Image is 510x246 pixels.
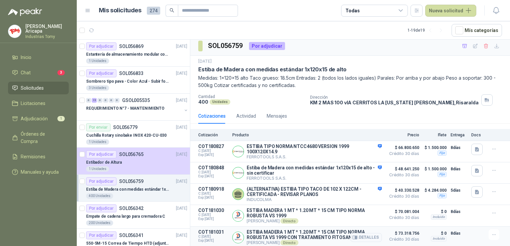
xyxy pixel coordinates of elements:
[210,99,230,105] div: Unidades
[86,166,109,172] div: 1 Unidades
[438,150,447,156] div: Fijo
[86,51,169,58] p: Estantería de almacenamiento modular con organizadores abiertos
[176,43,187,50] p: [DATE]
[86,58,109,64] div: 1 Unidades
[97,98,102,103] div: 0
[249,42,285,50] div: Por adjudicar
[198,174,228,178] span: Exp: [DATE]
[77,148,190,175] a: Por adjudicarSOL056765[DATE] Estibador de Altura1 Unidades
[386,144,419,152] span: $ 66.800.650
[176,151,187,158] p: [DATE]
[247,144,382,154] p: ESTIBA TIPO NORMA NTCC4680 VERSION 1999 100X120X14.9
[408,25,446,36] div: 1 - 19 de 19
[423,133,447,137] p: Flete
[119,71,144,76] p: SOL056833
[423,229,447,237] p: $ 0
[423,186,447,194] p: $ 4.284.000
[198,66,346,73] p: Estiba de Madera con medidas estándar 1x120x15 de alto
[438,193,447,198] div: Fijo
[86,177,116,185] div: Por adjudicar
[386,229,419,237] span: $ 73.318.756
[86,193,113,199] div: 400 Unidades
[386,194,419,198] span: Crédito 30 días
[21,130,62,145] span: Órdenes de Compra
[451,165,467,173] p: 8 días
[198,153,228,157] span: Exp: [DATE]
[423,208,447,216] p: $ 0
[247,218,382,224] p: [PERSON_NAME]
[99,6,142,15] h1: Mis solicitudes
[103,98,108,103] div: 0
[198,144,228,149] p: COT180827
[86,150,116,158] div: Por adjudicar
[86,105,165,112] p: REQUERIMIENTO N°7 - MANTENIMIENTO
[77,40,190,67] a: Por adjudicarSOL056869[DATE] Estantería de almacenamiento modular con organizadores abiertos1 Uni...
[86,98,91,103] div: 0
[423,144,447,152] p: $ 1.500.000
[451,133,467,137] p: Entrega
[77,175,190,202] a: Por adjudicarSOL056759[DATE] Estiba de Madera con medidas estándar 1x120x15 de alto400 Unidades
[176,70,187,77] p: [DATE]
[86,204,116,212] div: Por adjudicar
[8,82,69,94] a: Solicitudes
[114,98,119,103] div: 0
[198,165,228,170] p: COT180848
[86,132,167,139] p: Cuchilla Rotary sinobake INOX 420-CU-030
[386,133,419,137] p: Precio
[86,139,109,145] div: 1 Unidades
[310,95,479,100] p: Dirección
[21,54,31,61] span: Inicio
[386,186,419,194] span: $ 40.330.528
[86,85,109,91] div: 3 Unidades
[452,24,502,37] button: Mís categorías
[57,116,65,121] span: 1
[86,186,169,193] p: Estiba de Madera con medidas estándar 1x120x15 de alto
[86,159,122,166] p: Estibador de Altura
[247,240,382,245] p: [PERSON_NAME]
[345,7,359,14] div: Todas
[86,78,169,85] p: Sombrero tipo pava - Color Azul - Subir foto
[86,96,189,118] a: 0 15 0 0 0 0 GSOL005535[DATE] REQUERIMIENTO N°7 - MANTENIMIENTO
[86,42,116,50] div: Por adjudicar
[21,84,44,92] span: Solicitudes
[425,5,476,17] button: Nueva solicitud
[247,165,382,176] p: Estiba de Madera con medidas estándar 1x120x15 de alto - sin certificar
[310,100,479,105] p: KM 2 MAS 100 vIA CERRITOS LA [US_STATE] [PERSON_NAME] , Risaralda
[176,178,187,185] p: [DATE]
[21,69,31,76] span: Chat
[21,100,45,107] span: Licitaciones
[113,125,138,130] p: SOL056779
[8,150,69,163] a: Remisiones
[8,166,69,178] a: Manuales y ayuda
[86,69,116,77] div: Por adjudicar
[386,165,419,173] span: $ 48.641.250
[247,197,382,202] p: INDUCOLMA
[386,216,419,220] span: Crédito 30 días
[8,112,69,125] a: Adjudicación1
[8,25,21,38] img: Company Logo
[280,218,298,224] div: Directo
[92,98,97,103] div: 15
[236,112,256,120] div: Actividad
[198,196,228,200] span: Exp: [DATE]
[247,154,382,159] p: FERROTOOLS S.A.S.
[119,233,144,238] p: SOL056341
[431,236,447,241] div: Incluido
[280,240,298,245] div: Directo
[247,229,382,240] p: ESTIBA MADERA 1 MT * 1.20 MT * 15 CM TIPO NORMA ROBUSTA VS 1999 CON TRATAMIENTO FITOSANITARIO
[198,213,228,217] span: C: [DATE]
[170,8,174,13] span: search
[119,44,144,49] p: SOL056869
[198,235,228,239] span: C: [DATE]
[77,67,190,94] a: Por adjudicarSOL056833[DATE] Sombrero tipo pava - Color Azul - Subir foto3 Unidades
[176,97,187,104] p: [DATE]
[86,231,116,239] div: Por adjudicar
[176,124,187,131] p: [DATE]
[198,186,228,192] p: COT180918
[198,229,228,235] p: COT181031
[21,115,48,122] span: Adjudicación
[451,229,467,237] p: 8 días
[57,70,65,75] span: 3
[122,98,150,103] p: GSOL005535
[471,133,485,137] p: Docs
